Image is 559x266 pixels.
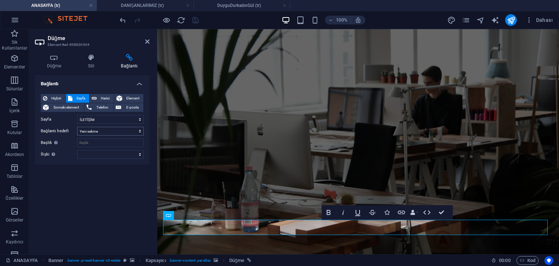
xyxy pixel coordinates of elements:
p: Görseller [6,217,23,223]
span: 00 00 [499,256,510,265]
button: Usercentrics [544,256,553,265]
button: Italic (Ctrl+I) [336,205,350,220]
button: Hiçbiri [41,94,66,103]
label: Bağlantı hedefi [41,127,77,136]
input: Başlık [77,138,144,147]
button: pages [461,16,470,24]
p: Tablolar [7,173,23,179]
span: Seçmek için tıkla. Düzenlemek için çift tıkla [229,256,244,265]
button: Icons [380,205,394,220]
span: . banner .preset-banner-v3-estate [67,256,121,265]
button: Dahası [523,14,556,26]
span: : [504,258,505,263]
h3: Element #ed-898836904 [48,42,135,48]
button: Confirm (Ctrl+⏎) [435,205,448,220]
button: Data Bindings [409,205,419,220]
h4: DuyguDurkadınGül (tr) [194,1,290,9]
span: Sayfa [75,94,87,103]
i: Bu element, özelleştirilebilir bir ön ayar [123,258,127,262]
h4: DANIŞANLARIMIZ (tr) [97,1,194,9]
label: İlişki [41,150,77,159]
a: Seçimi iptal etmek için tıkla. Sayfaları açmak için çift tıkla [6,256,38,265]
i: Bu element, arka plan içeriyor [130,258,134,262]
button: Strikethrough [365,205,379,220]
h4: Bağlantı [109,54,150,69]
i: AI Writer [491,16,499,24]
span: Element [124,94,142,103]
button: Sayfa [66,94,90,103]
button: design [447,16,456,24]
h4: Stil [76,54,109,69]
i: Yayınla [507,16,515,24]
span: Harici [99,94,112,103]
span: Dahası [526,16,553,24]
button: Harici [90,94,114,103]
h6: Oturum süresi [491,256,511,265]
button: undo [118,16,127,24]
i: Geri al: Bağlantıyı değiştir (Ctrl+Z) [119,16,127,24]
span: E-posta [123,103,141,112]
span: . banner-content .parallax [169,256,211,265]
span: Hiçbiri [49,94,63,103]
label: Sayfa [41,115,77,124]
p: Akordeon [5,152,24,157]
button: navigator [476,16,485,24]
button: Sonraki element [41,103,84,112]
button: Kod [516,256,539,265]
button: Telefon [84,103,114,112]
button: Element [114,94,144,103]
button: 100% [325,16,351,24]
span: Seçmek için tıkla. Düzenlemek için çift tıkla [146,256,166,265]
p: Özellikler [5,195,23,201]
span: Seçmek için tıkla. Düzenlemek için çift tıkla [48,256,64,265]
button: HTML [420,205,434,220]
i: Sayfalar (Ctrl+Alt+S) [462,16,470,24]
p: Kaydırıcı [6,239,23,245]
i: Bu element bağlantılı [247,258,251,262]
h4: Bağlantı [35,75,150,88]
p: Sütunlar [6,86,23,92]
p: İçerik [9,108,20,114]
h2: Düğme [48,35,150,42]
button: text_generator [491,16,499,24]
h4: Düğme [35,54,76,69]
p: Elementler [4,64,25,70]
button: Underline (Ctrl+U) [351,205,365,220]
p: Kutular [7,130,22,136]
button: Link [395,205,408,220]
img: Editor Logo [42,16,96,24]
i: Navigatör [476,16,485,24]
i: Yeniden boyutlandırmada yakınlaştırma düzeyini seçilen cihaza uyacak şekilde otomatik olarak ayarla. [355,17,361,23]
button: Bold (Ctrl+B) [322,205,336,220]
nav: breadcrumb [48,256,251,265]
i: Bu element, arka plan içeriyor [214,258,218,262]
h6: 100% [336,16,348,24]
button: E-posta [114,103,143,112]
span: Telefon [94,103,111,112]
span: Sonraki element [51,103,82,112]
button: publish [505,14,517,26]
label: Başlık [41,138,77,147]
button: reload [177,16,185,24]
span: Kod [520,256,535,265]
